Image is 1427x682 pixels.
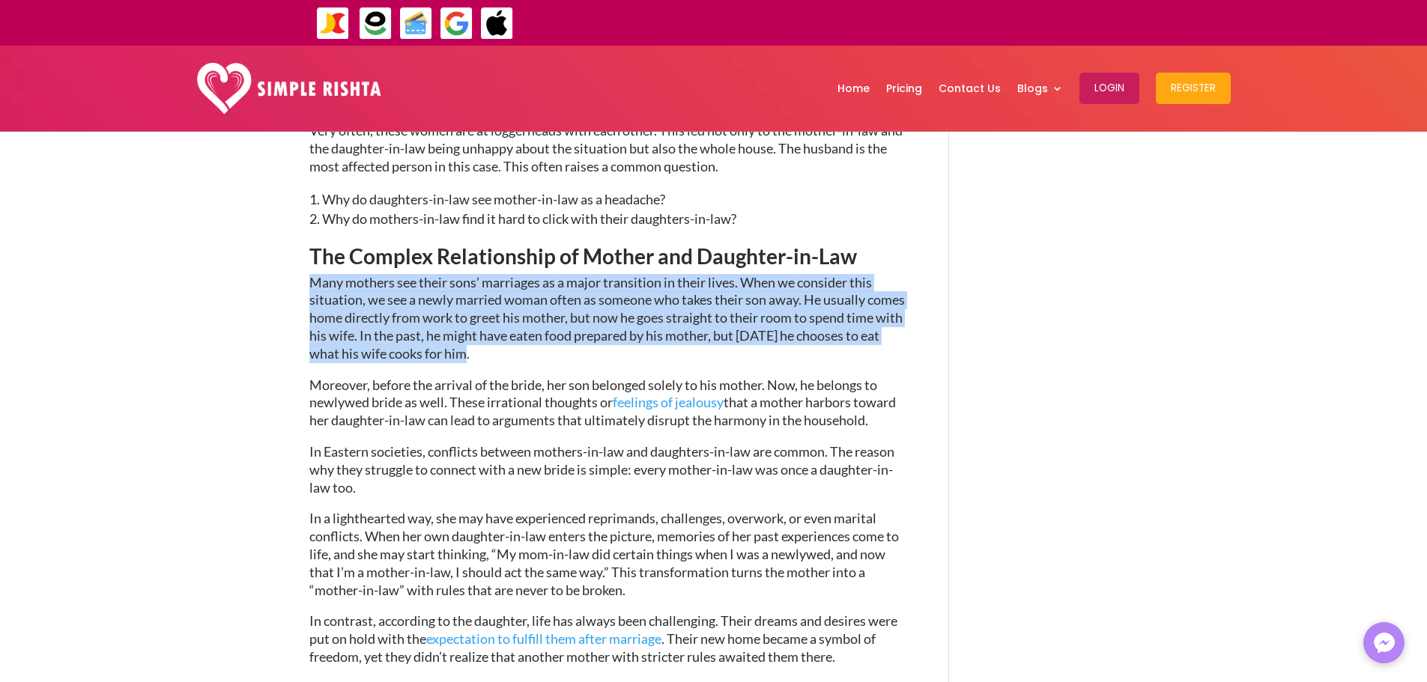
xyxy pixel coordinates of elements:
[1156,49,1231,127] a: Register
[1079,73,1139,104] button: Login
[939,49,1001,127] a: Contact Us
[426,630,661,647] a: expectation to fulfill them after marriage
[309,189,905,209] li: Why do daughters-in-law see mother-in-law as a headache?
[309,122,905,189] p: Very often, these women are at loggerheads with each other. This led not only to the mother-in-la...
[886,49,922,127] a: Pricing
[480,7,514,40] img: ApplePay-icon
[1079,49,1139,127] a: Login
[309,209,905,228] li: Why do mothers-in-law find it hard to click with their daughters-in-law?
[316,7,350,40] img: JazzCash-icon
[309,274,905,377] p: Many mothers see their sons’ marriages as a major transition in their lives. When we consider thi...
[309,377,905,443] p: Moreover, before the arrival of the bride, her son belonged solely to his mother. Now, he belongs...
[837,49,870,127] a: Home
[359,7,393,40] img: EasyPaisa-icon
[1156,73,1231,104] button: Register
[613,394,724,410] a: feelings of jealousy
[309,243,857,269] strong: The Complex Relationship of Mother and Daughter-in-Law
[309,612,905,679] p: In contrast, according to the daughter, life has always been challenging. Their dreams and desire...
[1017,49,1063,127] a: Blogs
[309,510,905,612] p: In a lighthearted way, she may have experienced reprimands, challenges, overwork, or even marital...
[399,7,433,40] img: Credit Cards
[440,7,473,40] img: GooglePay-icon
[309,443,905,510] p: In Eastern societies, conflicts between mothers-in-law and daughters-in-law are common. The reaso...
[1369,628,1399,658] img: Messenger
